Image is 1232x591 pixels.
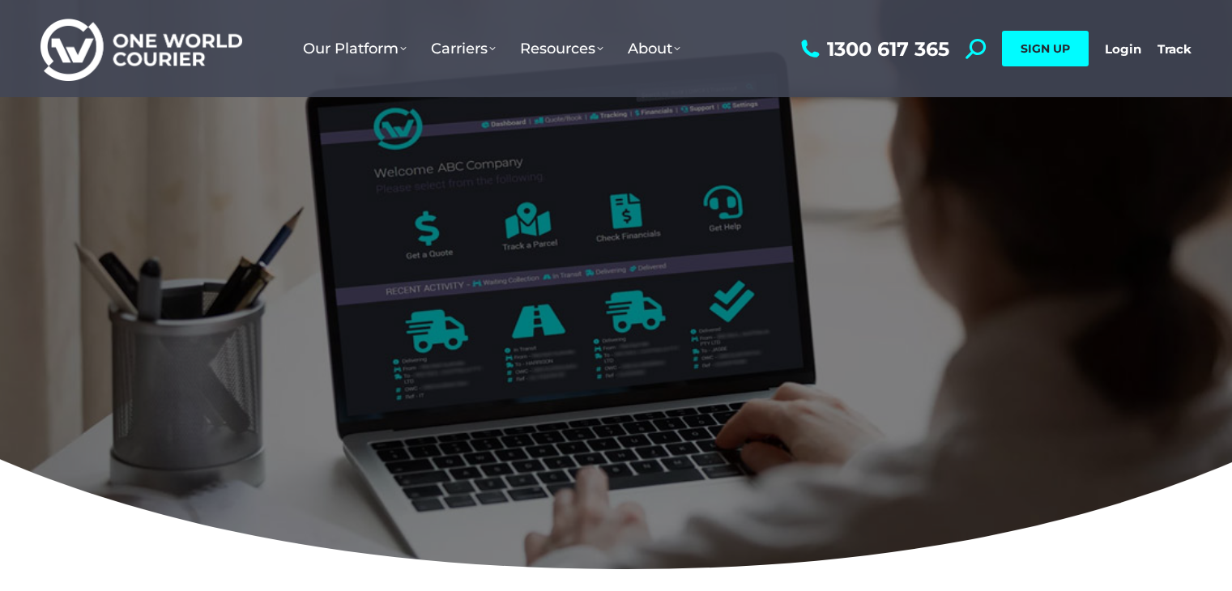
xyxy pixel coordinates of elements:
a: 1300 617 365 [797,39,949,59]
a: SIGN UP [1002,31,1089,66]
a: Resources [508,23,616,74]
span: SIGN UP [1021,41,1070,56]
img: One World Courier [40,16,242,82]
a: Track [1157,41,1192,57]
a: Login [1105,41,1141,57]
a: About [616,23,693,74]
span: Carriers [431,40,496,57]
span: Resources [520,40,603,57]
a: Carriers [419,23,508,74]
a: Our Platform [291,23,419,74]
span: Our Platform [303,40,407,57]
span: About [628,40,680,57]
